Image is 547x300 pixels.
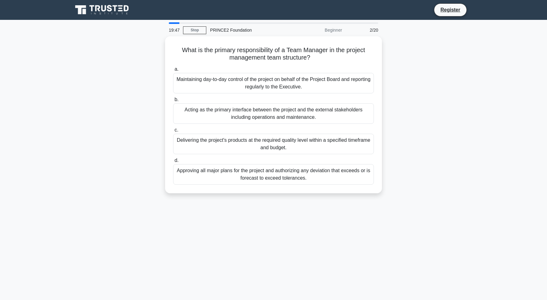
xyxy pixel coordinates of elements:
span: c. [174,127,178,132]
div: 2/20 [346,24,382,36]
a: Register [437,6,464,14]
h5: What is the primary responsibility of a Team Manager in the project management team structure? [173,46,374,62]
div: Acting as the primary interface between the project and the external stakeholders including opera... [173,103,374,124]
div: Maintaining day-to-day control of the project on behalf of the Project Board and reporting regula... [173,73,374,93]
div: Beginner [291,24,346,36]
div: PRINCE2 Foundation [206,24,291,36]
span: d. [174,158,178,163]
a: Stop [183,26,206,34]
div: 19:47 [165,24,183,36]
span: a. [174,66,178,72]
span: b. [174,97,178,102]
div: Approving all major plans for the project and authorizing any deviation that exceeds or is foreca... [173,164,374,185]
div: Delivering the project's products at the required quality level within a specified timeframe and ... [173,134,374,154]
